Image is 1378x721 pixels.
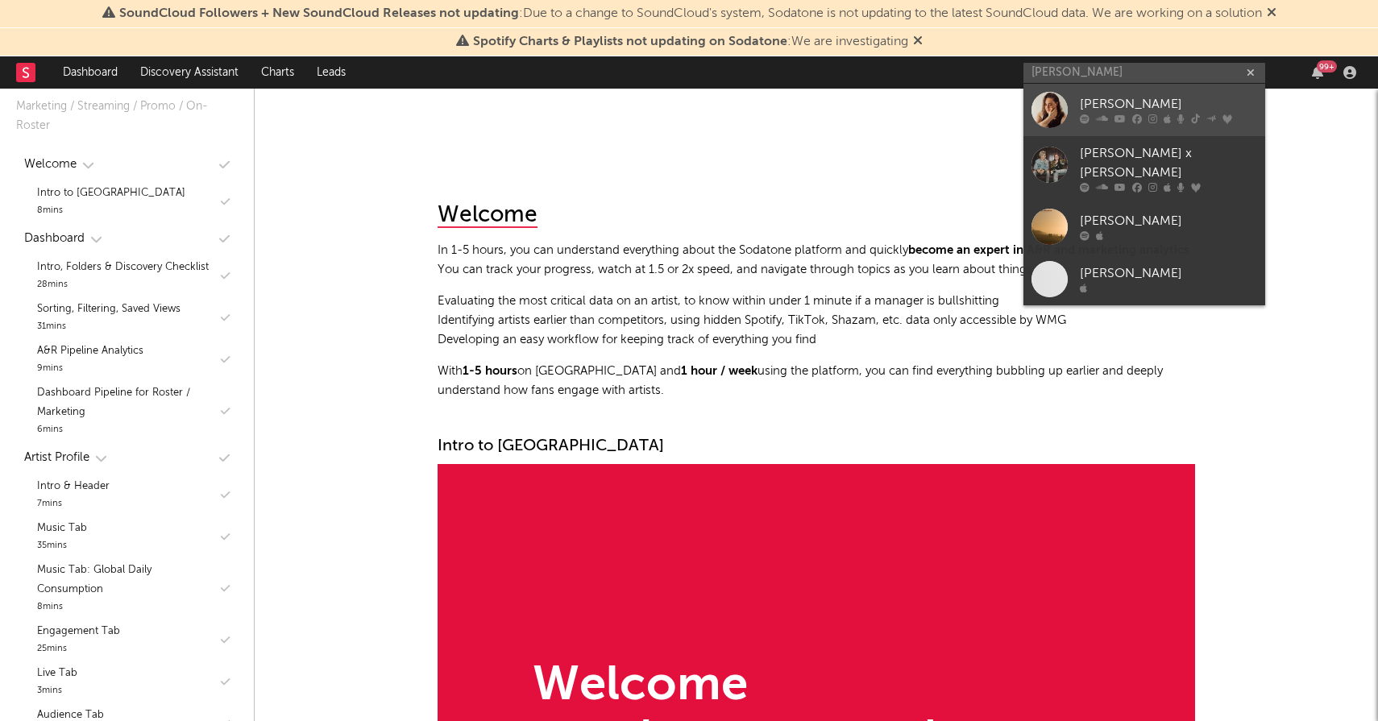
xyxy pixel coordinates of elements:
div: Artist Profile [24,448,89,467]
span: SoundCloud Followers + New SoundCloud Releases not updating [119,7,519,20]
div: 31 mins [37,319,181,335]
div: Dashboard [24,229,85,248]
div: Music Tab [37,519,87,538]
div: 7 mins [37,496,110,512]
li: Evaluating the most critical data on an artist, to know within under 1 minute if a manager is bul... [438,292,1195,311]
li: Developing an easy workflow for keeping track of everything you find [438,330,1195,350]
div: A&R Pipeline Analytics [37,342,143,361]
span: : Due to a change to SoundCloud's system, Sodatone is not updating to the latest SoundCloud data.... [119,7,1262,20]
div: [PERSON_NAME] [1080,212,1257,231]
div: 25 mins [37,641,120,657]
div: Intro to [GEOGRAPHIC_DATA] [438,437,1195,456]
strong: 1 hour / week [681,365,757,377]
p: With on [GEOGRAPHIC_DATA] and using the platform, you can find everything bubbling up earlier and... [438,362,1195,400]
a: [PERSON_NAME] [1023,201,1265,253]
div: Music Tab: Global Daily Consumption [37,561,217,599]
div: Welcome [533,662,936,711]
a: [PERSON_NAME] x [PERSON_NAME] [1023,136,1265,201]
div: [PERSON_NAME] [1080,95,1257,114]
div: 8 mins [37,203,185,219]
div: [PERSON_NAME] [1080,264,1257,284]
a: Discovery Assistant [129,56,250,89]
div: [PERSON_NAME] x [PERSON_NAME] [1080,144,1257,183]
strong: 1-5 hours [463,365,517,377]
div: 3 mins [37,683,77,699]
input: Search for artists [1023,63,1265,83]
span: Dismiss [1267,7,1276,20]
div: 28 mins [37,277,209,293]
span: : We are investigating [473,35,908,48]
div: Intro, Folders & Discovery Checklist [37,258,209,277]
span: Spotify Charts & Playlists not updating on Sodatone [473,35,787,48]
div: Engagement Tab [37,622,120,641]
a: Charts [250,56,305,89]
a: Dashboard [52,56,129,89]
div: Welcome [24,155,77,174]
div: Live Tab [37,664,77,683]
div: Welcome [438,204,538,228]
span: Dismiss [913,35,923,48]
div: 99 + [1317,60,1337,73]
button: 99+ [1312,66,1323,79]
a: [PERSON_NAME] [1023,253,1265,305]
div: Sorting, Filtering, Saved Views [37,300,181,319]
div: Marketing / Streaming / Promo / On-Roster [16,97,238,135]
li: Identifying artists earlier than competitors, using hidden Spotify, TikTok, Shazam, etc. data onl... [438,311,1195,330]
div: 6 mins [37,422,217,438]
div: 35 mins [37,538,87,554]
div: 8 mins [37,599,217,615]
a: [PERSON_NAME] [1023,84,1265,136]
strong: become an expert in A&R and marketing analytics [908,244,1189,256]
div: 9 mins [37,361,143,377]
p: In 1-5 hours, you can understand everything about the Sodatone platform and quickly . You can tra... [438,241,1195,280]
div: Dashboard Pipeline for Roster / Marketing [37,383,217,422]
div: Intro & Header [37,477,110,496]
div: Intro to [GEOGRAPHIC_DATA] [37,184,185,203]
a: Leads [305,56,357,89]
